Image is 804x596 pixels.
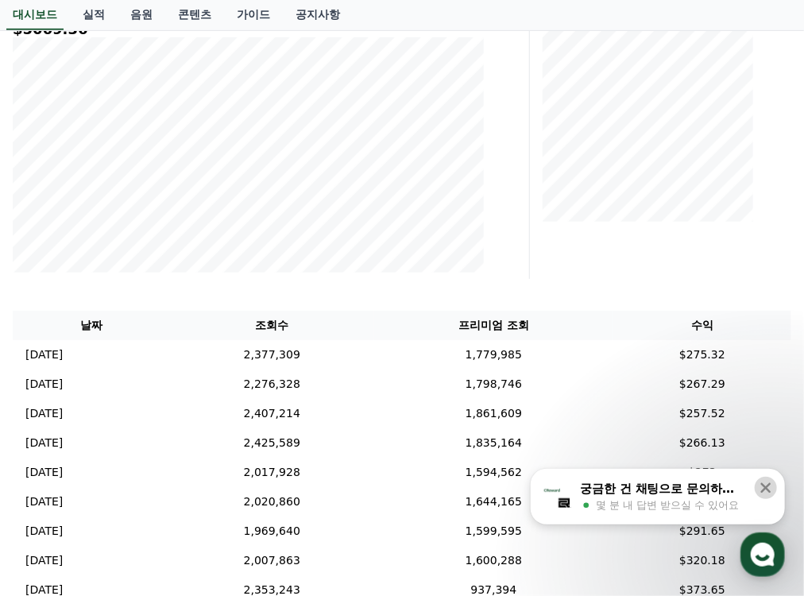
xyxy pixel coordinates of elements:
[170,340,374,370] td: 2,377,309
[25,435,63,451] p: [DATE]
[25,523,63,540] p: [DATE]
[374,311,613,340] th: 프리미엄 조회
[170,428,374,458] td: 2,425,589
[25,376,63,393] p: [DATE]
[170,370,374,399] td: 2,276,328
[25,552,63,569] p: [DATE]
[613,428,791,458] td: $266.13
[613,311,791,340] th: 수익
[374,340,613,370] td: 1,779,985
[25,346,63,363] p: [DATE]
[245,488,265,501] span: 설정
[25,405,63,422] p: [DATE]
[25,493,63,510] p: [DATE]
[374,370,613,399] td: 1,798,746
[205,464,305,504] a: 설정
[50,488,60,501] span: 홈
[170,399,374,428] td: 2,407,214
[613,340,791,370] td: $275.32
[374,428,613,458] td: 1,835,164
[170,546,374,575] td: 2,007,863
[613,399,791,428] td: $257.52
[374,458,613,487] td: 1,594,562
[145,489,164,501] span: 대화
[170,517,374,546] td: 1,969,640
[25,464,63,481] p: [DATE]
[170,311,374,340] th: 조회수
[613,458,791,487] td: $273
[105,464,205,504] a: 대화
[613,370,791,399] td: $267.29
[374,546,613,575] td: 1,600,288
[374,487,613,517] td: 1,644,165
[5,464,105,504] a: 홈
[13,311,170,340] th: 날짜
[374,399,613,428] td: 1,861,609
[170,458,374,487] td: 2,017,928
[374,517,613,546] td: 1,599,595
[170,487,374,517] td: 2,020,860
[613,517,791,546] td: $291.65
[613,546,791,575] td: $320.18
